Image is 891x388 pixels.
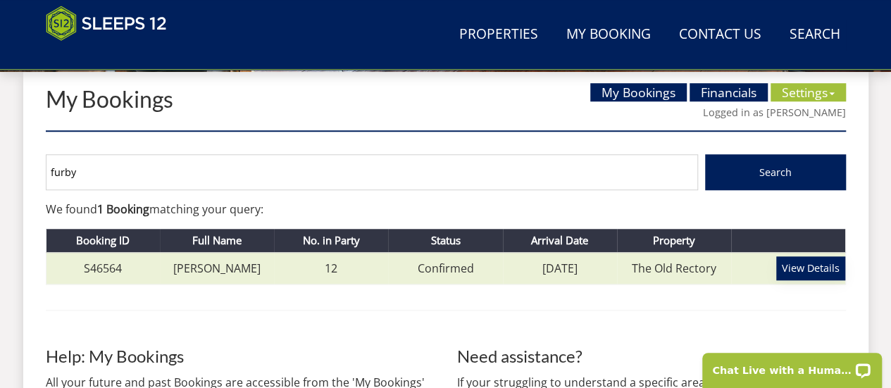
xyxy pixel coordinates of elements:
[759,165,792,179] span: Search
[84,261,122,276] a: S46564
[690,83,768,101] a: Financials
[673,19,767,51] a: Contact Us
[39,49,187,61] iframe: Customer reviews powered by Trustpilot
[632,261,716,276] a: The Old Rectory
[784,19,846,51] a: Search
[46,201,846,218] p: We found matching your query:
[705,154,846,190] button: Search
[561,19,656,51] a: My Booking
[617,229,731,252] th: Property
[503,229,617,252] th: Arrival Date
[703,106,846,119] a: Logged in as [PERSON_NAME]
[46,347,435,365] h3: Help: My Bookings
[325,261,337,276] a: 12
[388,229,502,252] th: Status
[274,229,388,252] th: No. in Party
[771,83,846,101] a: Settings
[457,347,846,365] h3: Need assistance?
[173,261,261,276] a: [PERSON_NAME]
[46,154,698,190] input: Search by Booking Reference, Name, Postcode or Email
[776,256,845,280] a: View Details
[46,6,167,41] img: Sleeps 12
[46,229,160,252] th: Booking ID
[160,229,274,252] th: Full Name
[693,344,891,388] iframe: LiveChat chat widget
[542,261,578,276] a: [DATE]
[454,19,544,51] a: Properties
[97,201,149,217] strong: 1 Booking
[46,85,173,113] a: My Bookings
[590,83,687,101] a: My Bookings
[417,261,473,276] a: Confirmed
